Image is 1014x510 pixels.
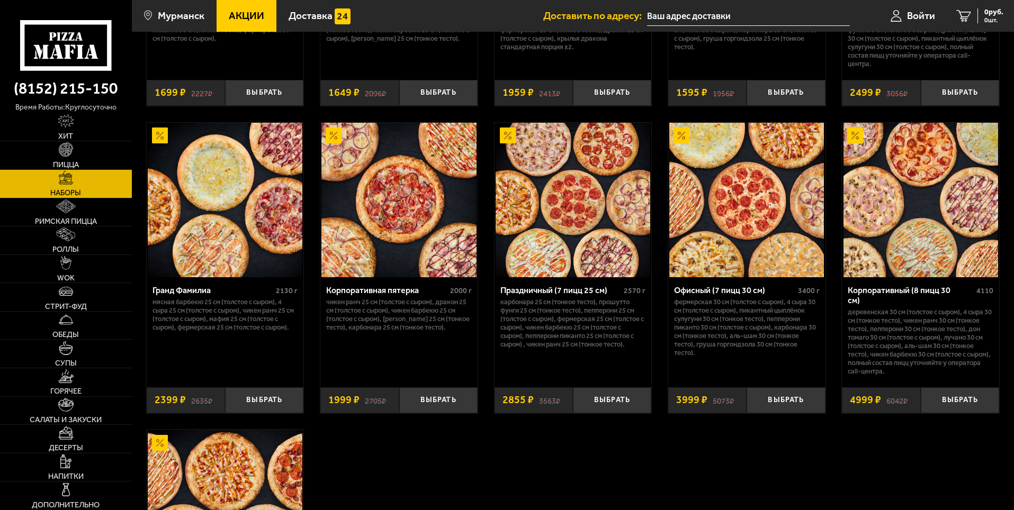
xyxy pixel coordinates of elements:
[500,298,646,349] p: Карбонара 25 см (тонкое тесто), Прошутто Фунги 25 см (тонкое тесто), Пепперони 25 см (толстое с с...
[225,387,303,413] button: Выбрать
[647,6,850,26] input: Ваш адрес доставки
[321,123,476,277] img: Корпоративная пятерка
[289,11,333,21] span: Доставка
[624,286,645,295] span: 2570 г
[55,359,77,367] span: Супы
[326,285,447,295] div: Корпоративная пятерка
[668,123,825,277] a: АкционныйОфисный (7 пицц 30 см)
[155,87,186,98] span: 1699 ₽
[320,123,478,277] a: АкционныйКорпоративная пятерка
[539,87,560,98] s: 2413 ₽
[500,17,646,51] p: Пепперони 25 см (толстое с сыром), Фермерская 25 см (тонкое тесто), Дракон 25 см (толстое с сыром...
[326,298,472,332] p: Чикен Ранч 25 см (толстое с сыром), Дракон 25 см (толстое с сыром), Чикен Барбекю 25 см (толстое ...
[495,123,652,277] a: АкционныйПраздничный (7 пицц 25 см)
[502,395,534,405] span: 2855 ₽
[53,161,79,168] span: Пицца
[191,87,212,98] s: 2227 ₽
[676,395,707,405] span: 3999 ₽
[669,123,824,277] img: Офисный (7 пицц 30 см)
[848,17,993,68] p: Карбонара 30 см (толстое с сыром), Прошутто Фунги 30 см (толстое с сыром), [PERSON_NAME] 30 см (т...
[843,123,998,277] img: Корпоративный (8 пицц 30 см)
[32,501,100,508] span: Дополнительно
[984,8,1003,16] span: 0 руб.
[500,285,622,295] div: Праздничный (7 пицц 25 см)
[48,472,84,480] span: Напитки
[50,189,81,196] span: Наборы
[365,395,386,405] s: 2705 ₽
[450,286,472,295] span: 2000 г
[152,435,168,451] img: Акционный
[713,395,734,405] s: 5073 ₽
[57,274,75,281] span: WOK
[921,80,999,106] button: Выбрать
[225,80,303,106] button: Выбрать
[921,387,999,413] button: Выбрать
[747,387,825,413] button: Выбрать
[573,80,651,106] button: Выбрать
[976,286,993,295] span: 4110
[152,127,168,143] img: Акционный
[674,17,820,51] p: Фермерская 25 см (тонкое тесто), Пепперони 25 см (толстое с сыром), Карбонара 25 см (толстое с сы...
[847,127,863,143] img: Акционный
[848,285,974,305] div: Корпоративный (8 пицц 30 см)
[496,123,650,277] img: Праздничный (7 пицц 25 см)
[152,285,274,295] div: Гранд Фамилиа
[335,8,351,24] img: 15daf4d41897b9f0e9f617042186c801.svg
[848,308,993,376] p: Деревенская 30 см (толстое с сыром), 4 сыра 30 см (тонкое тесто), Чикен Ранч 30 см (тонкое тесто)...
[674,285,795,295] div: Офисный (7 пицц 30 см)
[543,11,647,21] span: Доставить по адресу:
[365,87,386,98] s: 2096 ₽
[30,416,102,423] span: Салаты и закуски
[798,286,820,295] span: 3400 г
[158,11,204,21] span: Мурманск
[500,127,516,143] img: Акционный
[850,87,881,98] span: 2499 ₽
[45,303,87,310] span: Стрит-фуд
[49,444,83,451] span: Десерты
[907,11,935,21] span: Войти
[399,80,478,106] button: Выбрать
[674,298,820,357] p: Фермерская 30 см (толстое с сыром), 4 сыра 30 см (толстое с сыром), Пикантный цыплёнок сулугуни 3...
[502,87,534,98] span: 1959 ₽
[713,87,734,98] s: 1956 ₽
[850,395,881,405] span: 4999 ₽
[399,387,478,413] button: Выбрать
[191,395,212,405] s: 2635 ₽
[147,123,304,277] a: АкционныйГранд Фамилиа
[152,298,298,332] p: Мясная Барбекю 25 см (толстое с сыром), 4 сыра 25 см (толстое с сыром), Чикен Ранч 25 см (толстое...
[674,127,689,143] img: Акционный
[984,17,1003,23] span: 0 шт.
[842,123,999,277] a: АкционныйКорпоративный (8 пицц 30 см)
[155,395,186,405] span: 2399 ₽
[573,387,651,413] button: Выбрать
[328,395,360,405] span: 1999 ₽
[52,245,79,253] span: Роллы
[747,80,825,106] button: Выбрать
[276,286,298,295] span: 2130 г
[58,132,73,140] span: Хит
[539,395,560,405] s: 3563 ₽
[886,395,908,405] s: 6042 ₽
[229,11,264,21] span: Акции
[148,123,302,277] img: Гранд Фамилиа
[50,387,82,395] span: Горячее
[676,87,707,98] span: 1595 ₽
[328,87,360,98] span: 1649 ₽
[35,217,97,225] span: Римская пицца
[52,331,79,338] span: Обеды
[886,87,908,98] s: 3056 ₽
[326,127,342,143] img: Акционный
